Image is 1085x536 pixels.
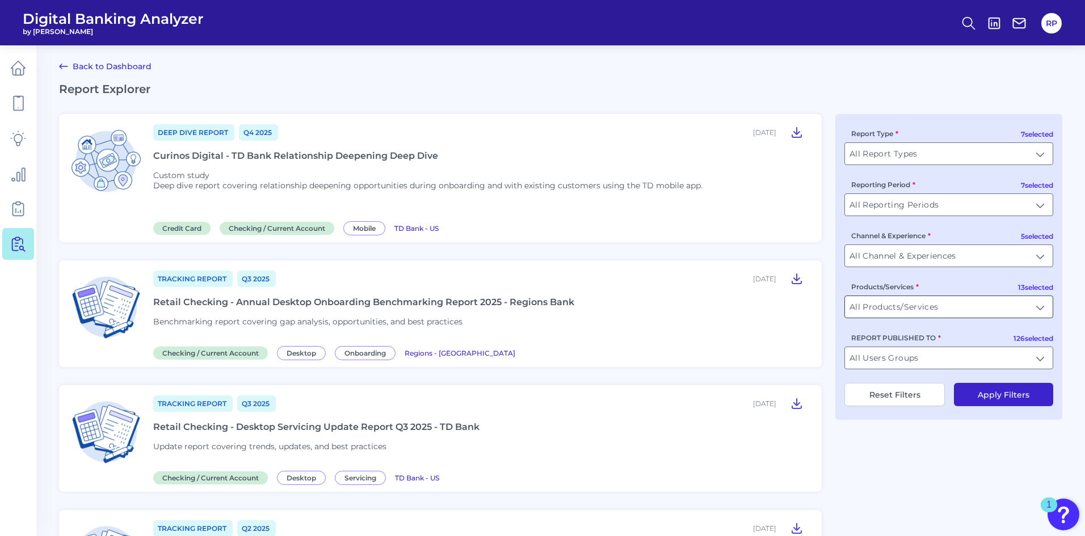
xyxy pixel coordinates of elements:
[954,383,1053,406] button: Apply Filters
[153,222,211,235] span: Credit Card
[394,222,439,233] a: TD Bank - US
[1046,505,1052,520] div: 1
[785,269,808,288] button: Retail Checking - Annual Desktop Onboarding Benchmarking Report 2025 - Regions Bank
[153,180,703,191] p: Deep dive report covering relationship deepening opportunities during onboarding and with existin...
[405,347,515,358] a: Regions - [GEOGRAPHIC_DATA]
[335,347,400,358] a: Onboarding
[68,394,144,470] img: Checking / Current Account
[153,472,272,483] a: Checking / Current Account
[753,524,776,533] div: [DATE]
[153,421,480,432] div: Retail Checking - Desktop Servicing Update Report Q3 2025 - TD Bank
[405,349,515,357] span: Regions - [GEOGRAPHIC_DATA]
[23,27,204,36] span: by [PERSON_NAME]
[277,346,326,360] span: Desktop
[59,82,1062,96] h2: Report Explorer
[153,124,234,141] a: Deep Dive Report
[153,347,268,360] span: Checking / Current Account
[851,231,931,240] label: Channel & Experience
[395,472,439,483] a: TD Bank - US
[851,129,898,138] label: Report Type
[153,395,233,412] a: Tracking Report
[153,150,438,161] div: Curinos Digital - TD Bank Relationship Deepening Deep Dive
[220,222,334,235] span: Checking / Current Account
[395,474,439,482] span: TD Bank - US
[343,221,385,235] span: Mobile
[851,334,941,342] label: REPORT PUBLISHED TO
[153,316,462,327] span: Benchmarking report covering gap analysis, opportunities, and best practices
[335,471,386,485] span: Servicing
[153,441,386,451] span: Update report covering trends, updates, and best practices
[851,180,915,189] label: Reporting Period
[844,383,945,406] button: Reset Filters
[153,471,268,484] span: Checking / Current Account
[343,222,390,233] a: Mobile
[851,282,919,291] label: Products/Services
[237,395,276,412] a: Q3 2025
[1041,13,1062,33] button: RP
[753,128,776,137] div: [DATE]
[753,399,776,408] div: [DATE]
[277,347,330,358] a: Desktop
[68,269,144,345] img: Checking / Current Account
[153,297,574,307] div: Retail Checking - Annual Desktop Onboarding Benchmarking Report 2025 - Regions Bank
[335,472,390,483] a: Servicing
[153,271,233,287] a: Tracking Report
[220,222,339,233] a: Checking / Current Account
[153,222,215,233] a: Credit Card
[239,124,278,141] a: Q4 2025
[277,471,326,485] span: Desktop
[153,347,272,358] a: Checking / Current Account
[23,10,204,27] span: Digital Banking Analyzer
[68,123,144,199] img: Credit Card
[394,224,439,233] span: TD Bank - US
[237,271,276,287] a: Q3 2025
[753,275,776,283] div: [DATE]
[785,123,808,141] button: Curinos Digital - TD Bank Relationship Deepening Deep Dive
[59,60,152,73] a: Back to Dashboard
[153,170,209,180] span: Custom study
[277,472,330,483] a: Desktop
[335,346,396,360] span: Onboarding
[785,394,808,412] button: Retail Checking - Desktop Servicing Update Report Q3 2025 - TD Bank
[1048,499,1079,530] button: Open Resource Center, 1 new notification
